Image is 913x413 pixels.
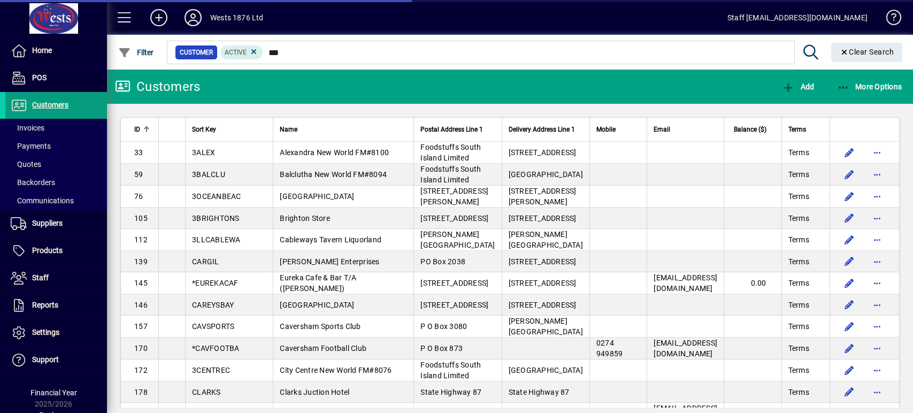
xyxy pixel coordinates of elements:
[509,230,583,249] span: [PERSON_NAME][GEOGRAPHIC_DATA]
[32,355,59,364] span: Support
[11,178,55,187] span: Backorders
[869,274,886,292] button: More options
[878,2,900,37] a: Knowledge Base
[420,165,481,184] span: Foodstuffs South Island Limited
[841,384,858,401] button: Edit
[115,78,200,95] div: Customers
[280,322,360,331] span: Caversham Sports Club
[32,328,59,336] span: Settings
[192,301,234,309] span: CAREYSBAY
[280,273,356,293] span: Eureka Cafe & Bar T/A ([PERSON_NAME])
[509,187,577,206] span: [STREET_ADDRESS][PERSON_NAME]
[116,43,157,62] button: Filter
[118,48,154,57] span: Filter
[5,119,107,137] a: Invoices
[841,340,858,357] button: Edit
[32,46,52,55] span: Home
[5,137,107,155] a: Payments
[32,246,63,255] span: Products
[420,361,481,380] span: Foodstuffs South Island Limited
[134,366,148,374] span: 172
[420,301,488,309] span: [STREET_ADDRESS]
[134,388,148,396] span: 178
[134,124,140,135] span: ID
[788,300,809,310] span: Terms
[225,49,247,56] span: Active
[509,301,577,309] span: [STREET_ADDRESS]
[5,347,107,373] a: Support
[5,238,107,264] a: Products
[32,219,63,227] span: Suppliers
[5,265,107,292] a: Staff
[5,173,107,192] a: Backorders
[134,124,152,135] div: ID
[420,143,481,162] span: Foodstuffs South Island Limited
[420,230,495,249] span: [PERSON_NAME][GEOGRAPHIC_DATA]
[788,213,809,224] span: Terms
[280,235,381,244] span: Cableways Tavern Liquorland
[420,388,481,396] span: State Highway 87
[841,231,858,248] button: Edit
[210,9,263,26] div: Wests 1876 Ltd
[869,296,886,313] button: More options
[192,235,241,244] span: 3LLCABLEWA
[841,296,858,313] button: Edit
[788,191,809,202] span: Terms
[134,148,143,157] span: 33
[32,301,58,309] span: Reports
[509,257,577,266] span: [STREET_ADDRESS]
[788,321,809,332] span: Terms
[192,148,215,157] span: 3ALEX
[420,279,488,287] span: [STREET_ADDRESS]
[869,384,886,401] button: More options
[11,124,44,132] span: Invoices
[734,124,766,135] span: Balance ($)
[788,147,809,158] span: Terms
[5,192,107,210] a: Communications
[420,124,483,135] span: Postal Address Line 1
[788,124,806,135] span: Terms
[30,388,77,397] span: Financial Year
[869,144,886,161] button: More options
[32,73,47,82] span: POS
[280,148,389,157] span: Alexandra New World FM#8100
[11,142,51,150] span: Payments
[841,318,858,335] button: Edit
[509,124,575,135] span: Delivery Address Line 1
[420,344,463,353] span: P O Box 873
[841,274,858,292] button: Edit
[779,77,817,96] button: Add
[831,43,903,62] button: Clear
[280,257,379,266] span: [PERSON_NAME] Enterprises
[509,388,570,396] span: State Highway 87
[596,124,641,135] div: Mobile
[788,343,809,354] span: Terms
[5,37,107,64] a: Home
[280,192,354,201] span: [GEOGRAPHIC_DATA]
[192,344,240,353] span: *CAVFOOTBA
[134,170,143,179] span: 59
[788,387,809,397] span: Terms
[280,366,392,374] span: City Centre New World FM#8076
[32,101,68,109] span: Customers
[180,47,213,58] span: Customer
[134,279,148,287] span: 145
[5,155,107,173] a: Quotes
[134,301,148,309] span: 146
[134,344,148,353] span: 170
[420,187,488,206] span: [STREET_ADDRESS][PERSON_NAME]
[134,322,148,331] span: 157
[134,214,148,223] span: 105
[509,214,577,223] span: [STREET_ADDRESS]
[654,124,670,135] span: Email
[192,279,239,287] span: *EUREKACAF
[596,339,623,358] span: 0274 949859
[420,257,465,266] span: PO Box 2038
[788,278,809,288] span: Terms
[731,124,776,135] div: Balance ($)
[192,170,225,179] span: 3BALCLU
[596,124,616,135] span: Mobile
[509,279,577,287] span: [STREET_ADDRESS]
[509,148,577,157] span: [STREET_ADDRESS]
[420,322,467,331] span: P O Box 3080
